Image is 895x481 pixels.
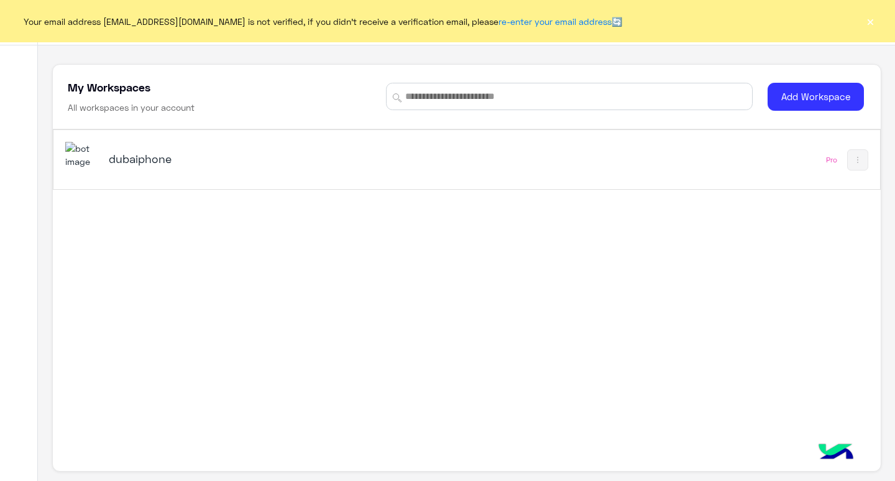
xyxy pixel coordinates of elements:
[498,16,612,27] a: re-enter your email address
[864,15,876,27] button: ×
[68,80,150,95] h5: My Workspaces
[24,15,622,28] span: Your email address [EMAIL_ADDRESS][DOMAIN_NAME] is not verified, if you didn't receive a verifica...
[814,431,858,475] img: hulul-logo.png
[826,155,837,165] div: Pro
[68,101,195,114] h6: All workspaces in your account
[768,83,864,111] button: Add Workspace
[109,151,398,166] h5: dubaiphone
[65,142,99,169] img: 1403182699927242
